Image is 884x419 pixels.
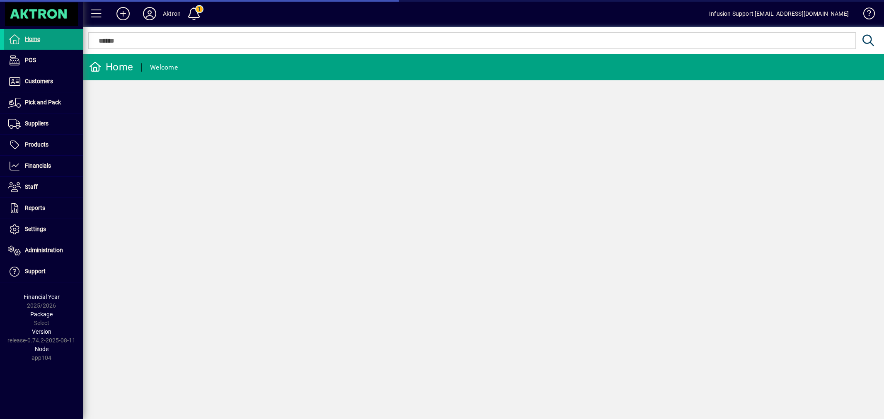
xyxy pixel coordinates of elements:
span: Financial Year [24,294,60,300]
span: POS [25,57,36,63]
a: Reports [4,198,83,219]
a: Financials [4,156,83,176]
span: Package [30,311,53,318]
div: Home [89,60,133,74]
span: Financials [25,162,51,169]
div: Aktron [163,7,181,20]
button: Add [110,6,136,21]
a: Products [4,135,83,155]
a: Customers [4,71,83,92]
a: Support [4,261,83,282]
a: Suppliers [4,113,83,134]
span: Settings [25,226,46,232]
button: Profile [136,6,163,21]
span: Home [25,36,40,42]
a: POS [4,50,83,71]
div: Welcome [150,61,178,74]
span: Support [25,268,46,275]
span: Reports [25,205,45,211]
a: Settings [4,219,83,240]
a: Pick and Pack [4,92,83,113]
a: Knowledge Base [857,2,874,29]
span: Pick and Pack [25,99,61,106]
a: Staff [4,177,83,197]
div: Infusion Support [EMAIL_ADDRESS][DOMAIN_NAME] [709,7,849,20]
span: Products [25,141,48,148]
span: Administration [25,247,63,253]
span: Node [35,346,48,352]
span: Customers [25,78,53,84]
span: Suppliers [25,120,48,127]
span: Staff [25,183,38,190]
span: Version [32,328,51,335]
a: Administration [4,240,83,261]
